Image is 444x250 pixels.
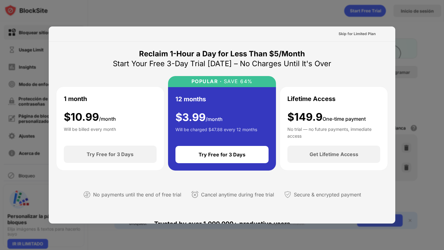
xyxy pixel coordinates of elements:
[323,116,366,122] span: One-time payment
[87,151,134,157] div: Try Free for 3 Days
[206,116,223,122] span: /month
[199,151,245,158] div: Try Free for 3 Days
[175,95,206,104] div: 12 months
[191,79,222,84] div: POPULAR ·
[56,209,388,239] div: Trusted by over 1,000,000+ productive users
[83,191,91,198] img: not-paying
[339,31,376,37] div: Skip for Limited Plan
[93,190,181,199] div: No payments until the end of free trial
[64,111,116,123] div: $ 10.99
[191,191,199,198] img: cancel-anytime
[113,59,331,69] div: Start Your Free 3-Day Trial [DATE] – No Charges Until It's Over
[287,126,380,138] div: No trial — no future payments, immediate access
[175,111,223,124] div: $ 3.99
[310,151,358,157] div: Get Lifetime Access
[287,94,335,103] div: Lifetime Access
[99,116,116,122] span: /month
[287,111,366,123] div: $149.9
[139,49,305,59] div: Reclaim 1-Hour a Day for Less Than $5/Month
[64,94,87,103] div: 1 month
[284,191,291,198] img: secured-payment
[64,126,116,138] div: Will be billed every month
[222,79,253,84] div: SAVE 64%
[201,190,274,199] div: Cancel anytime during free trial
[175,126,257,139] div: Will be charged $47.88 every 12 months
[294,190,361,199] div: Secure & encrypted payment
